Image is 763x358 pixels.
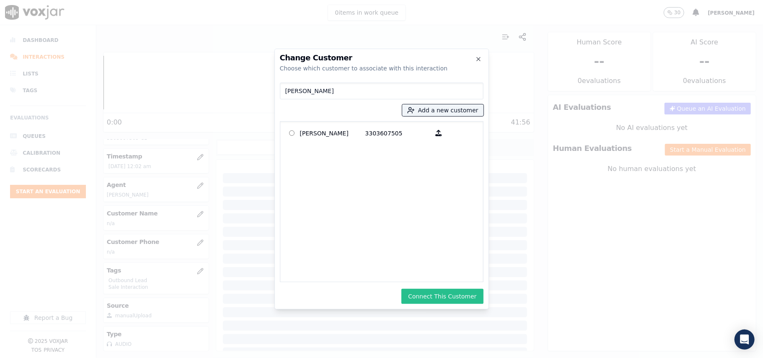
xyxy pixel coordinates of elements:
[365,127,431,140] p: 3303607505
[280,83,484,99] input: Search Customers
[280,64,484,73] div: Choose which customer to associate with this interaction
[402,104,484,116] button: Add a new customer
[401,289,483,304] button: Connect This Customer
[280,54,484,62] h2: Change Customer
[431,127,447,140] button: [PERSON_NAME] 3303607505
[300,127,365,140] p: [PERSON_NAME]
[289,130,295,136] input: [PERSON_NAME] 3303607505
[735,329,755,350] div: Open Intercom Messenger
